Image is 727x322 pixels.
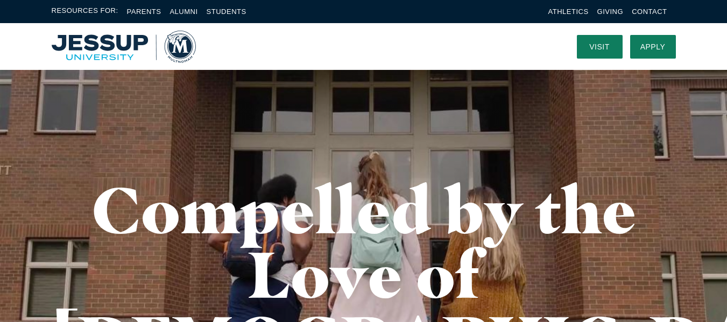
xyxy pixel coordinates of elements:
a: Visit [577,35,623,59]
img: Multnomah University Logo [52,31,196,63]
a: Athletics [548,8,589,16]
a: Students [207,8,246,16]
a: Home [52,31,196,63]
span: Resources For: [52,5,118,18]
a: Giving [597,8,624,16]
a: Contact [632,8,667,16]
a: Apply [630,35,676,59]
a: Alumni [170,8,197,16]
a: Parents [127,8,161,16]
